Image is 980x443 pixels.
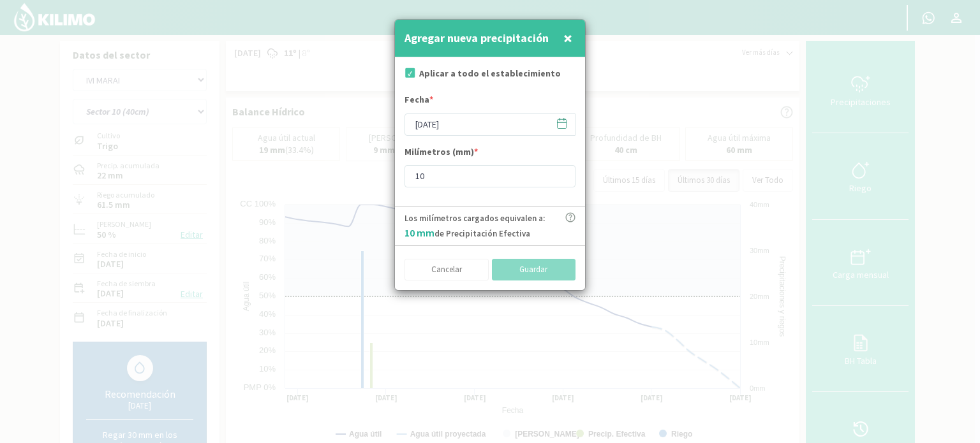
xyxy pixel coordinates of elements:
label: Milímetros (mm) [405,145,478,162]
label: Fecha [405,93,433,110]
button: Cancelar [405,259,489,280]
h4: Agregar nueva precipitación [405,29,549,47]
button: Close [560,25,575,51]
span: 10 mm [405,226,434,239]
label: Aplicar a todo el establecimiento [419,67,561,80]
p: Los milímetros cargados equivalen a: de Precipitación Efectiva [405,212,545,240]
input: mm [405,165,575,187]
button: Guardar [492,259,576,280]
span: × [563,27,572,48]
